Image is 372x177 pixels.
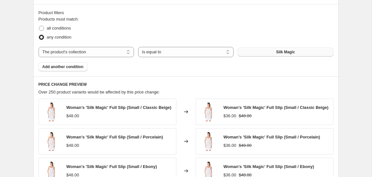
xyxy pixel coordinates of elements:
[39,62,87,71] button: Add another condition
[199,102,218,121] img: EL8810-082_B_F_3000x3000_dee47bd0-37ce-4aef-9bcc-aae476b767e8_80x.jpg
[42,102,61,121] img: EL8810-082_B_F_3000x3000_dee47bd0-37ce-4aef-9bcc-aae476b767e8_80x.jpg
[66,113,79,119] div: $48.00
[47,35,72,40] span: any condition
[39,90,160,94] span: Over 250 product variants would be affected by this price change:
[39,17,79,22] span: Products must match:
[276,49,295,55] span: Silk Magic
[42,132,61,151] img: EL8810-082_B_F_3000x3000_dee47bd0-37ce-4aef-9bcc-aae476b767e8_80x.jpg
[42,64,84,69] span: Add another condition
[66,142,79,149] div: $48.00
[224,142,236,149] div: $36.00
[39,82,333,87] h6: PRICE CHANGE PREVIEW
[47,26,71,31] span: all conditions
[224,105,329,110] span: Woman's 'Silk Magic' Full Slip (Small / Classic Beige)
[39,10,333,16] div: Product filters
[239,113,252,119] strike: $48.00
[238,48,333,57] button: Silk Magic
[224,164,314,169] span: Woman's 'Silk Magic' Full Slip (Small / Ebony)
[224,113,236,119] div: $36.00
[66,135,163,139] span: Woman's 'Silk Magic' Full Slip (Small / Porcelain)
[66,105,172,110] span: Woman's 'Silk Magic' Full Slip (Small / Classic Beige)
[199,132,218,151] img: EL8810-082_B_F_3000x3000_dee47bd0-37ce-4aef-9bcc-aae476b767e8_80x.jpg
[239,142,252,149] strike: $48.00
[224,135,320,139] span: Woman's 'Silk Magic' Full Slip (Small / Porcelain)
[66,164,157,169] span: Woman's 'Silk Magic' Full Slip (Small / Ebony)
